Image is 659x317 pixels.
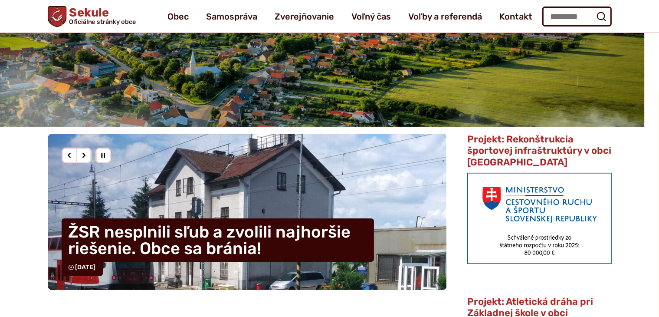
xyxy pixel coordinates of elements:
[48,134,447,290] a: ŽSR nesplnili sľub a zvolili najhoršie riešenie. Obce sa bránia! [DATE]
[48,134,447,290] div: 1 / 8
[48,6,66,27] img: Prejsť na domovskú stránku
[62,148,77,163] div: Predošlý slajd
[499,4,532,29] a: Kontakt
[408,4,482,29] a: Voľby a referendá
[69,19,136,25] span: Oficiálne stránky obce
[206,4,257,29] a: Samospráva
[351,4,391,29] a: Voľný čas
[48,6,136,27] a: Logo Sekule, prejsť na domovskú stránku.
[275,4,334,29] a: Zverejňovanie
[62,218,374,262] h4: ŽSR nesplnili sľub a zvolili najhoršie riešenie. Obce sa bránia!
[467,173,611,264] img: min-cras.png
[467,133,611,168] span: Projekt: Rekonštrukcia športovej infraštruktúry v obci [GEOGRAPHIC_DATA]
[66,7,136,25] h1: Sekule
[76,148,92,163] div: Nasledujúci slajd
[167,4,189,29] a: Obec
[95,148,111,163] div: Pozastaviť pohyb slajdera
[75,264,96,271] span: [DATE]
